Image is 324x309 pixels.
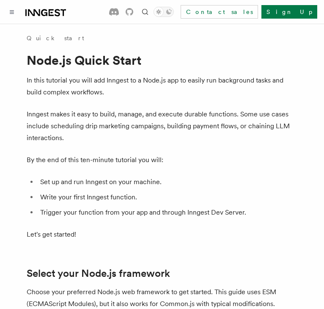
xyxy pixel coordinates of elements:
p: By the end of this ten-minute tutorial you will: [27,154,297,166]
button: Toggle dark mode [154,7,174,17]
p: In this tutorial you will add Inngest to a Node.js app to easily run background tasks and build c... [27,74,297,98]
a: Quick start [27,34,84,42]
a: Select your Node.js framework [27,268,170,279]
a: Contact sales [181,5,258,19]
p: Let's get started! [27,229,297,240]
li: Set up and run Inngest on your machine. [38,176,297,188]
button: Find something... [140,7,150,17]
li: Trigger your function from your app and through Inngest Dev Server. [38,207,297,218]
a: Sign Up [261,5,317,19]
button: Toggle navigation [7,7,17,17]
li: Write your first Inngest function. [38,191,297,203]
p: Inngest makes it easy to build, manage, and execute durable functions. Some use cases include sch... [27,108,297,144]
h1: Node.js Quick Start [27,52,297,68]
